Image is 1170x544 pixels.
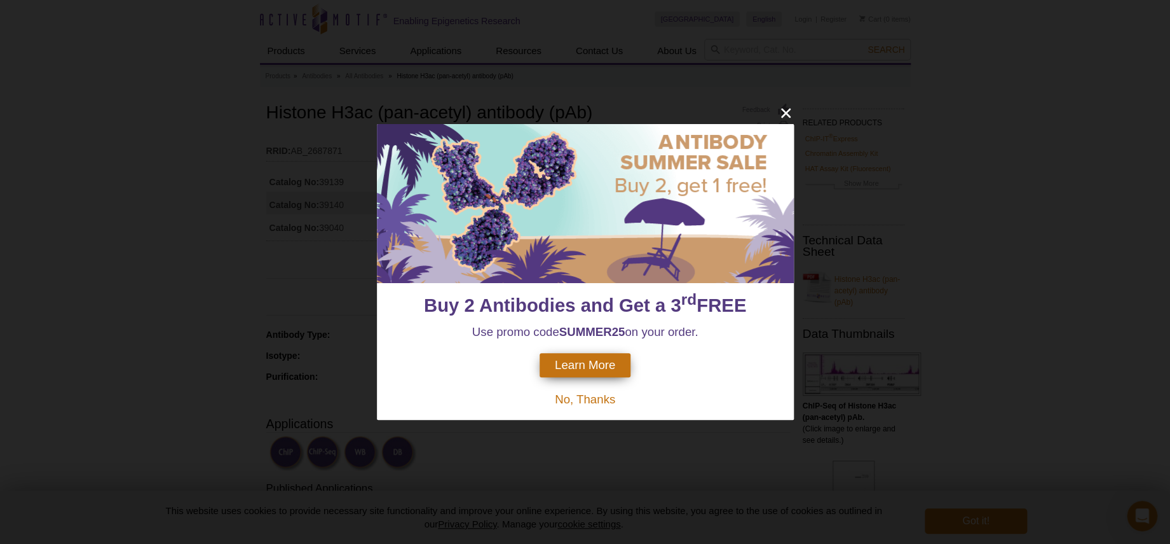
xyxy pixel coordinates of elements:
[559,325,625,338] strong: SUMMER25
[424,295,746,316] span: Buy 2 Antibodies and Get a 3 FREE
[778,105,794,121] button: close
[681,291,697,309] sup: rd
[472,325,698,338] span: Use promo code on your order.
[555,358,615,372] span: Learn More
[555,393,615,406] span: No, Thanks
